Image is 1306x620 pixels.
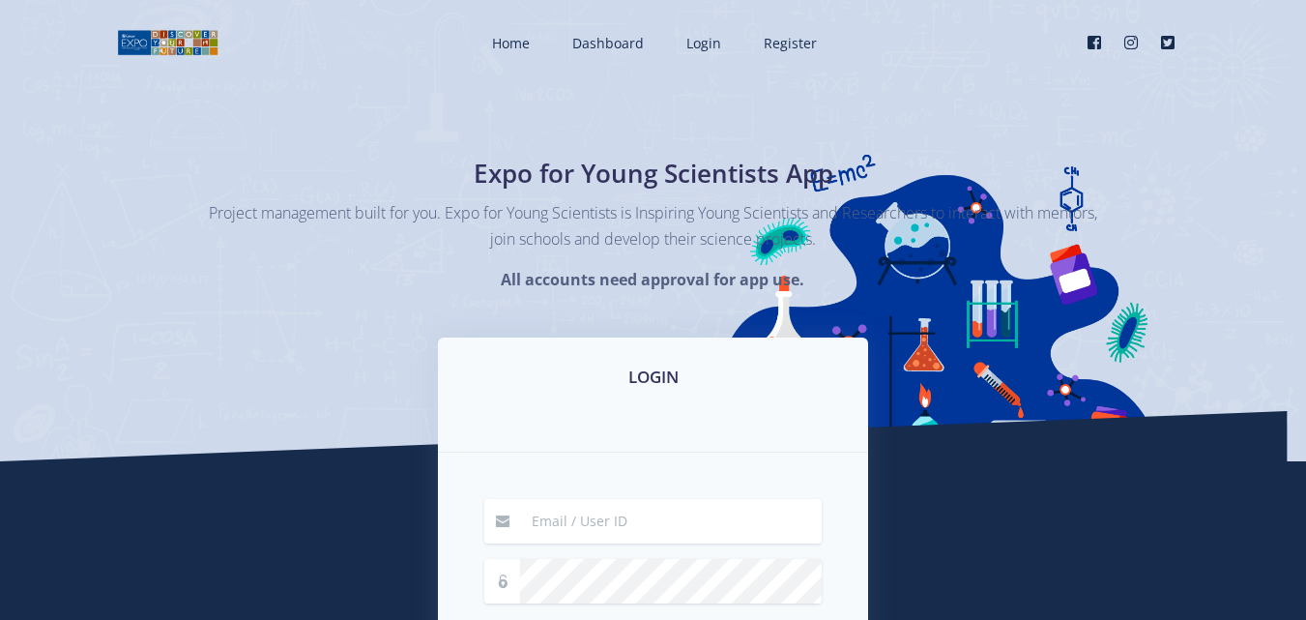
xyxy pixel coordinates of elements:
[764,34,817,52] span: Register
[501,269,804,290] strong: All accounts need approval for app use.
[667,17,737,69] a: Login
[553,17,659,69] a: Dashboard
[492,34,530,52] span: Home
[520,499,822,544] input: Email / User ID
[473,17,545,69] a: Home
[686,34,721,52] span: Login
[461,365,845,390] h3: LOGIN
[209,200,1098,252] p: Project management built for you. Expo for Young Scientists is Inspiring Young Scientists and Res...
[301,155,1006,192] h1: Expo for Young Scientists App
[117,28,218,57] img: logo01.png
[744,17,832,69] a: Register
[572,34,644,52] span: Dashboard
